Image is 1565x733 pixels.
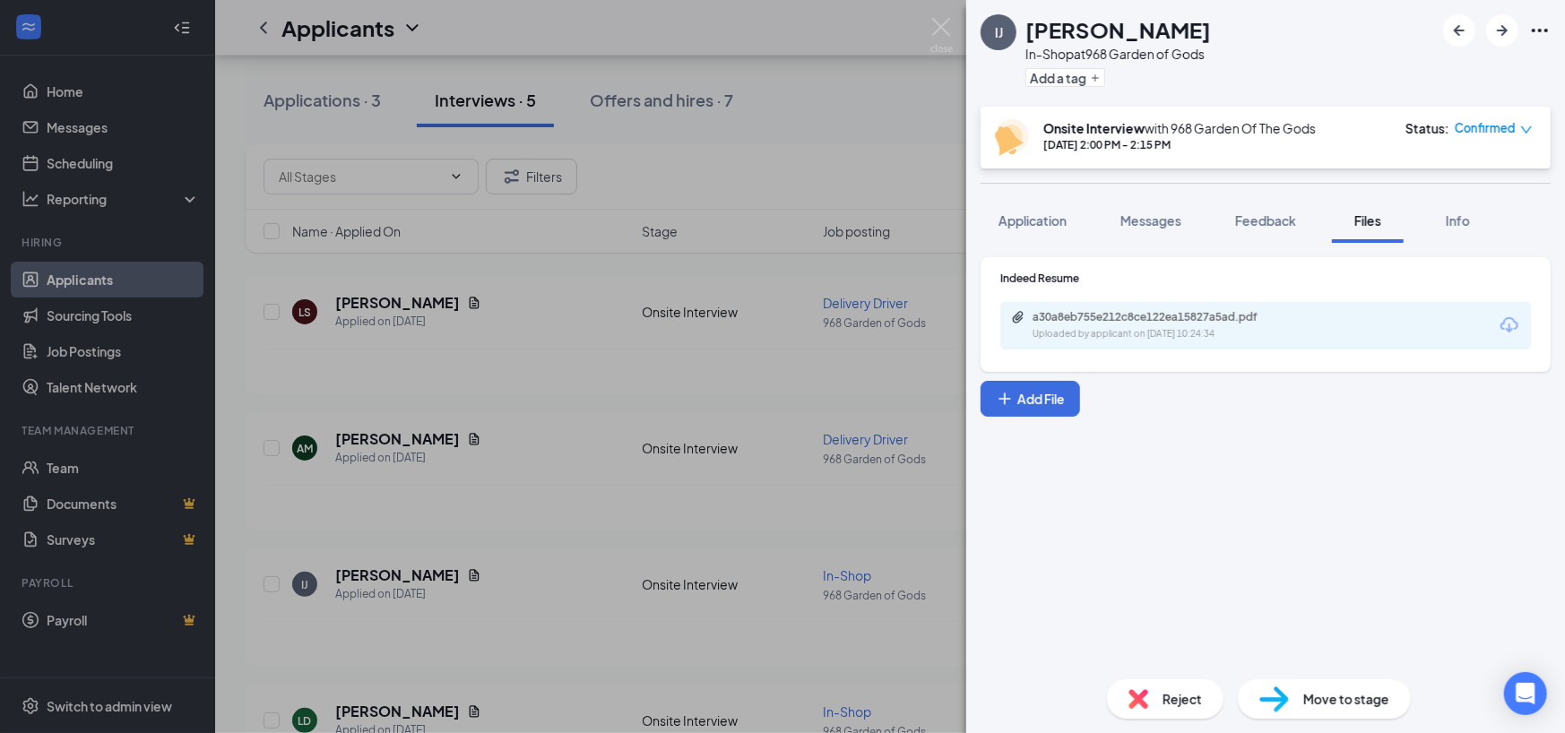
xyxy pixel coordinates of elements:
[1043,137,1316,152] div: [DATE] 2:00 PM - 2:15 PM
[999,212,1067,229] span: Application
[1043,120,1145,136] b: Onsite Interview
[1120,212,1181,229] span: Messages
[1000,271,1531,286] div: Indeed Resume
[1235,212,1296,229] span: Feedback
[1486,14,1518,47] button: ArrowRight
[1043,119,1316,137] div: with 968 Garden Of The Gods
[996,390,1014,408] svg: Plus
[1303,689,1389,709] span: Move to stage
[1354,212,1381,229] span: Files
[1520,124,1533,136] span: down
[1025,14,1211,45] h1: [PERSON_NAME]
[1033,310,1284,324] div: a30a8eb755e212c8ce122ea15827a5ad.pdf
[1443,14,1475,47] button: ArrowLeftNew
[1405,119,1449,137] div: Status :
[1163,689,1202,709] span: Reject
[1011,310,1025,324] svg: Paperclip
[1090,73,1101,83] svg: Plus
[1455,119,1516,137] span: Confirmed
[1011,310,1301,341] a: Paperclipa30a8eb755e212c8ce122ea15827a5ad.pdfUploaded by applicant on [DATE] 10:24:34
[1033,327,1301,341] div: Uploaded by applicant on [DATE] 10:24:34
[1529,20,1551,41] svg: Ellipses
[1446,212,1470,229] span: Info
[1499,315,1520,336] svg: Download
[981,381,1080,417] button: Add FilePlus
[995,23,1003,41] div: IJ
[1025,45,1211,63] div: In-Shop at 968 Garden of Gods
[1448,20,1470,41] svg: ArrowLeftNew
[1025,68,1105,87] button: PlusAdd a tag
[1492,20,1513,41] svg: ArrowRight
[1504,672,1547,715] div: Open Intercom Messenger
